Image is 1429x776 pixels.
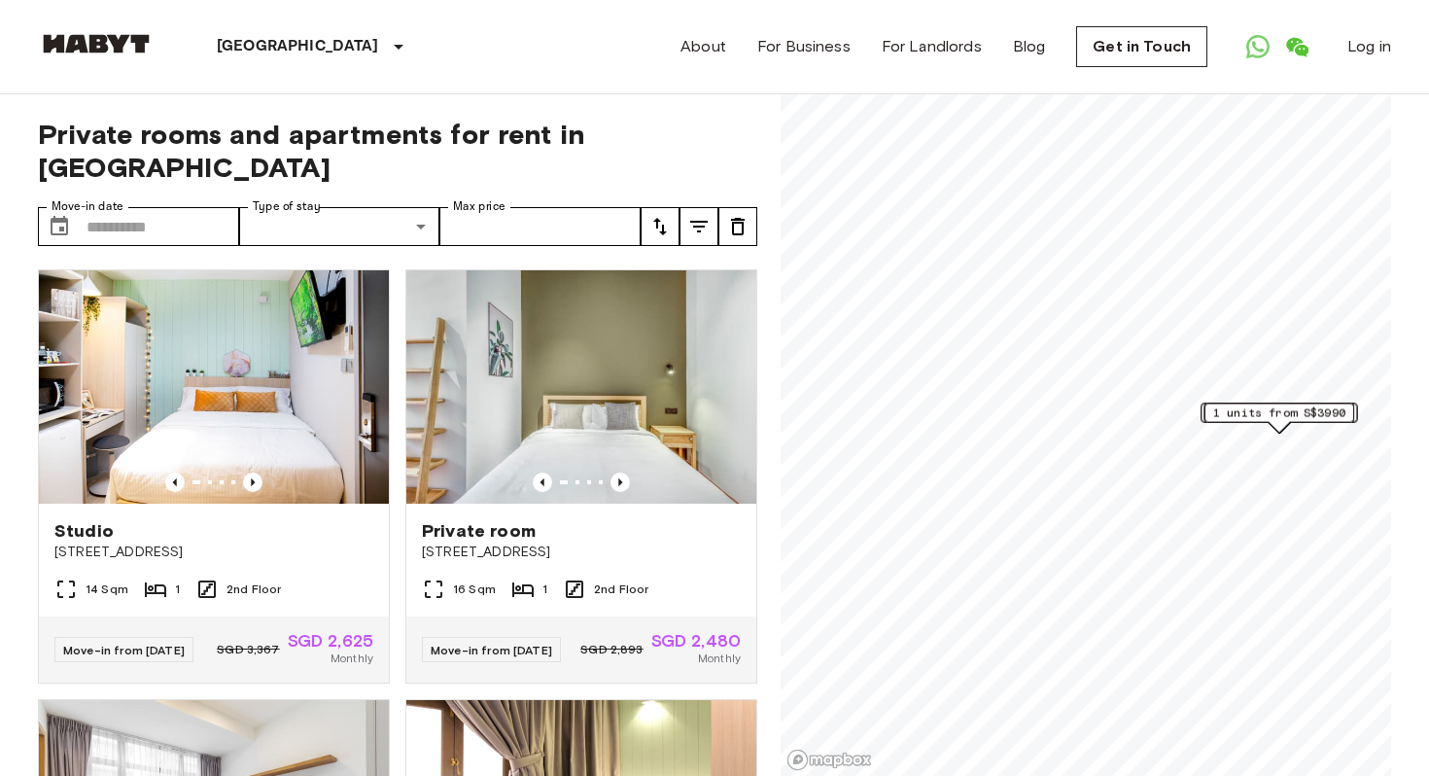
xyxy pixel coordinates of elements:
label: Type of stay [253,198,321,215]
p: [GEOGRAPHIC_DATA] [217,35,379,58]
span: Private rooms and apartments for rent in [GEOGRAPHIC_DATA] [38,118,757,184]
a: Log in [1347,35,1391,58]
span: [STREET_ADDRESS] [422,543,741,562]
button: tune [641,207,680,246]
div: Map marker [1204,403,1354,433]
span: SGD 2,893 [580,641,643,658]
span: Monthly [331,650,373,667]
span: 2nd Floor [594,581,648,598]
button: Previous image [610,473,630,492]
a: Open WeChat [1277,27,1316,66]
span: SGD 3,367 [217,641,279,658]
a: Mapbox logo [786,749,872,771]
span: Private room [422,519,536,543]
span: SGD 2,625 [288,632,373,650]
button: tune [680,207,718,246]
div: Map marker [1204,404,1354,434]
button: Previous image [533,473,552,492]
button: Previous image [243,473,262,492]
a: Open WhatsApp [1238,27,1277,66]
a: Marketing picture of unit SG-01-021-008-01Previous imagePrevious imagePrivate room[STREET_ADDRESS... [405,269,757,684]
div: Map marker [1202,403,1358,433]
span: Move-in from [DATE] [63,643,185,657]
label: Max price [453,198,505,215]
span: Move-in from [DATE] [431,643,552,657]
img: Marketing picture of unit SG-01-021-008-01 [406,270,756,504]
button: Previous image [165,473,185,492]
a: For Landlords [882,35,982,58]
span: 16 Sqm [453,581,496,598]
img: Marketing picture of unit SG-01-111-002-001 [39,270,389,504]
button: Choose date [40,207,79,246]
span: SGD 2,480 [651,632,741,650]
span: 14 Sqm [86,581,128,598]
img: Habyt [38,34,155,53]
span: Studio [54,519,114,543]
button: tune [718,207,757,246]
a: For Business [757,35,851,58]
span: 1 [542,581,547,598]
span: Monthly [698,650,741,667]
a: Marketing picture of unit SG-01-111-002-001Previous imagePrevious imageStudio[STREET_ADDRESS]14 S... [38,269,390,684]
a: Blog [1013,35,1046,58]
span: 1 [175,581,180,598]
a: Get in Touch [1076,26,1207,67]
span: [STREET_ADDRESS] [54,543,373,562]
span: 2nd Floor [227,581,281,598]
div: Map marker [1201,403,1357,433]
a: About [680,35,726,58]
label: Move-in date [52,198,123,215]
span: 1 units from S$3990 [1213,405,1345,422]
